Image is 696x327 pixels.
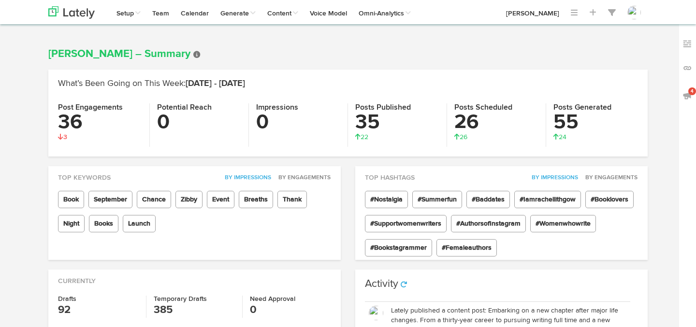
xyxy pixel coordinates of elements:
span: #Womenwhowrite [530,215,596,232]
span: #Bookstagrammer [365,239,432,256]
h3: 35 [355,112,439,132]
img: keywords_off.svg [682,39,692,49]
img: logo_lately_bg_light.svg [48,6,95,19]
span: September [88,191,132,208]
h4: Drafts [58,296,139,302]
iframe: Opens a widget where you can find more information [634,298,686,322]
span: Breaths [239,191,273,208]
h3: 0 [157,112,241,132]
h4: Post Engagements [58,103,142,112]
img: announcements_off.svg [682,91,692,100]
img: links_off.svg [682,63,692,73]
button: By Engagements [273,173,331,183]
h3: Activity [365,279,398,289]
button: By Impressions [219,173,272,183]
h3: 0 [250,302,331,318]
h2: What’s Been Going on This Week: [58,79,638,89]
h1: [PERSON_NAME] – Summary [48,48,648,60]
span: #Nostalgia [365,191,408,208]
span: #Femaleauthors [436,239,497,256]
img: OhcUycdS6u5e6MDkMfFl [627,6,641,19]
span: 4 [688,87,696,95]
h4: Posts Scheduled [454,103,538,112]
span: #Baddates [466,191,510,208]
h4: Posts Published [355,103,439,112]
span: Zibby [175,191,203,208]
button: By Engagements [580,173,638,183]
span: Books [89,215,118,232]
span: #Supportwomenwriters [365,215,447,232]
span: #Authorsofinstagram [451,215,526,232]
h3: 26 [454,112,538,132]
h3: 55 [553,112,638,132]
span: #Summerfun [412,191,462,208]
span: 22 [355,134,368,141]
span: Chance [137,191,171,208]
span: #Iamrachellithgow [514,191,581,208]
h3: 385 [154,302,234,318]
span: Launch [123,215,156,232]
div: Top Keywords [48,166,341,183]
h4: Impressions [256,103,340,112]
h3: 92 [58,302,139,318]
h3: 36 [58,112,142,132]
span: Night [58,215,85,232]
div: Top Hashtags [355,166,648,183]
h4: Potential Reach [157,103,241,112]
span: Thank [277,191,307,208]
h4: Need Approval [250,296,331,302]
span: 3 [58,134,67,141]
h3: 0 [256,112,340,132]
span: 26 [454,134,467,141]
span: 24 [553,134,566,141]
h4: Posts Generated [553,103,638,112]
span: Book [58,191,84,208]
h4: Temporary Drafts [154,296,234,302]
div: Currently [48,270,341,286]
button: By Impressions [526,173,579,183]
span: [DATE] - [DATE] [186,79,245,88]
span: Event [207,191,234,208]
span: #Booklovers [585,191,634,208]
img: OhcUycdS6u5e6MDkMfFl [369,306,383,320]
